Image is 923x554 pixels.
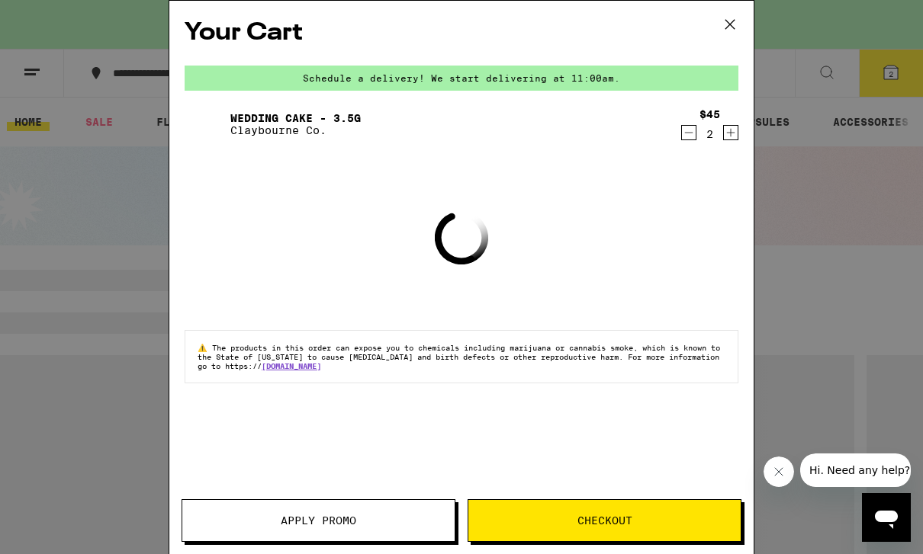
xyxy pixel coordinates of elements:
[230,124,361,136] p: Claybourne Co.
[723,125,738,140] button: Increment
[577,515,632,526] span: Checkout
[198,343,720,370] span: The products in this order can expose you to chemicals including marijuana or cannabis smoke, whi...
[699,108,720,120] div: $45
[185,103,227,146] img: Wedding Cake - 3.5g
[281,515,356,526] span: Apply Promo
[764,456,794,487] iframe: Close message
[198,343,212,352] span: ⚠️
[230,112,361,124] a: Wedding Cake - 3.5g
[262,361,321,370] a: [DOMAIN_NAME]
[862,493,911,542] iframe: Button to launch messaging window
[182,499,455,542] button: Apply Promo
[185,66,738,91] div: Schedule a delivery! We start delivering at 11:00am.
[800,453,911,487] iframe: Message from company
[681,125,696,140] button: Decrement
[185,16,738,50] h2: Your Cart
[468,499,741,542] button: Checkout
[699,128,720,140] div: 2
